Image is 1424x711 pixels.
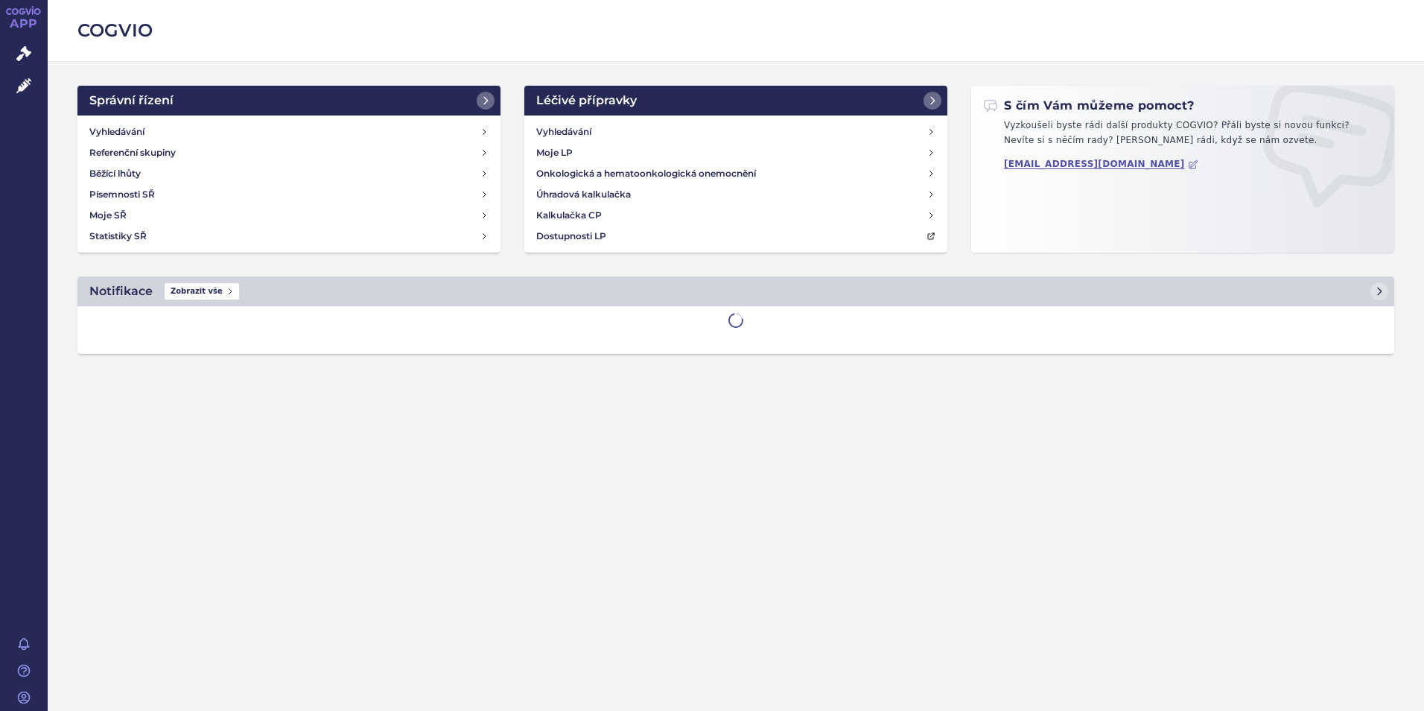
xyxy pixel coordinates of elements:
[83,142,495,163] a: Referenční skupiny
[89,166,141,181] h4: Běžící lhůty
[83,184,495,205] a: Písemnosti SŘ
[530,205,941,226] a: Kalkulačka CP
[530,226,941,247] a: Dostupnosti LP
[536,229,606,244] h4: Dostupnosti LP
[530,121,941,142] a: Vyhledávání
[536,208,602,223] h4: Kalkulačka CP
[89,92,174,110] h2: Správní řízení
[89,229,147,244] h4: Statistiky SŘ
[536,92,637,110] h2: Léčivé přípravky
[83,121,495,142] a: Vyhledávání
[77,86,500,116] a: Správní řízení
[536,166,756,181] h4: Onkologická a hematoonkologická onemocnění
[165,283,239,300] span: Zobrazit vše
[89,187,155,202] h4: Písemnosti SŘ
[89,145,176,160] h4: Referenční skupiny
[536,124,591,139] h4: Vyhledávání
[89,282,153,300] h2: Notifikace
[83,163,495,184] a: Běžící lhůty
[1004,159,1198,170] a: [EMAIL_ADDRESS][DOMAIN_NAME]
[83,205,495,226] a: Moje SŘ
[983,118,1382,154] p: Vyzkoušeli byste rádi další produkty COGVIO? Přáli byste si novou funkci? Nevíte si s něčím rady?...
[83,226,495,247] a: Statistiky SŘ
[530,184,941,205] a: Úhradová kalkulačka
[530,163,941,184] a: Onkologická a hematoonkologická onemocnění
[89,124,144,139] h4: Vyhledávání
[536,145,573,160] h4: Moje LP
[983,98,1195,114] h2: S čím Vám můžeme pomoct?
[524,86,947,116] a: Léčivé přípravky
[530,142,941,163] a: Moje LP
[77,276,1394,306] a: NotifikaceZobrazit vše
[77,18,1394,43] h2: COGVIO
[536,187,631,202] h4: Úhradová kalkulačka
[89,208,127,223] h4: Moje SŘ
